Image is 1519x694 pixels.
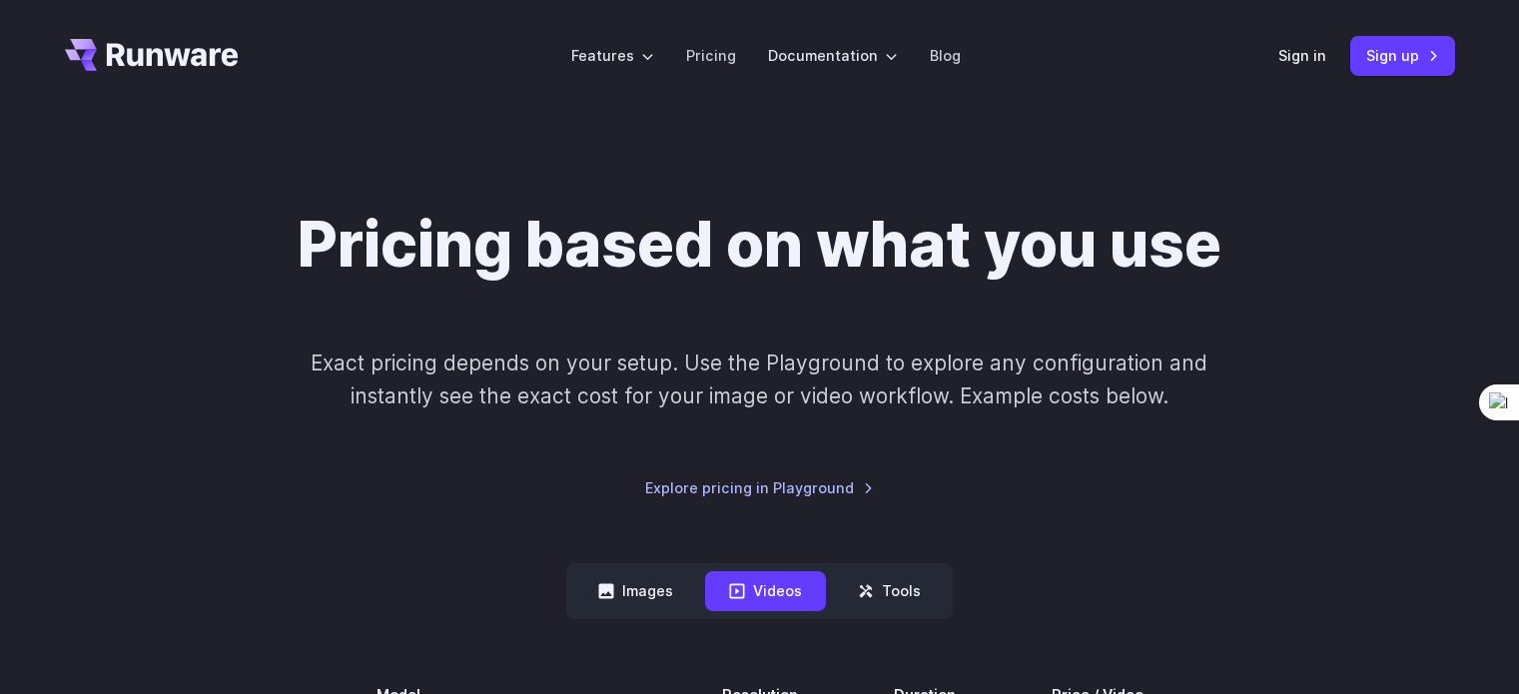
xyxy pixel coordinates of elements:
a: Sign up [1350,36,1455,75]
p: Exact pricing depends on your setup. Use the Playground to explore any configuration and instantl... [273,347,1245,413]
button: Tools [834,571,945,610]
a: Pricing [686,44,736,67]
button: Images [574,571,697,610]
label: Features [571,44,654,67]
a: Go to / [65,39,239,71]
label: Documentation [768,44,898,67]
a: Blog [930,44,961,67]
button: Videos [705,571,826,610]
a: Sign in [1278,44,1326,67]
h1: Pricing based on what you use [298,208,1221,283]
a: Explore pricing in Playground [645,476,874,499]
